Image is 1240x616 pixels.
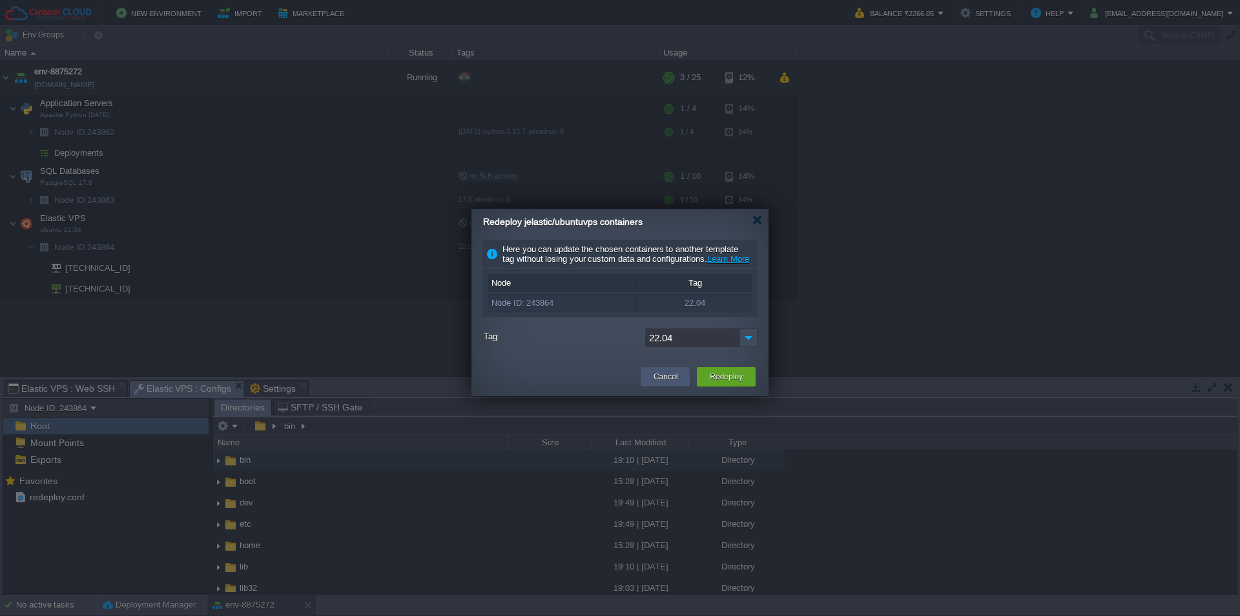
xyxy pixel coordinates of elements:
button: Cancel [654,370,677,383]
button: Redeploy [710,370,743,383]
a: Learn More [707,254,749,264]
div: Tag [637,275,753,292]
span: Redeploy jelastic/ubuntuvps containers [483,217,643,227]
div: Node [488,275,636,292]
div: 22.04 [637,295,753,312]
label: Tag: [484,328,642,345]
div: Here you can update the chosen containers to another template tag without losing your custom data... [482,240,758,269]
div: Node ID: 243864 [488,295,636,312]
